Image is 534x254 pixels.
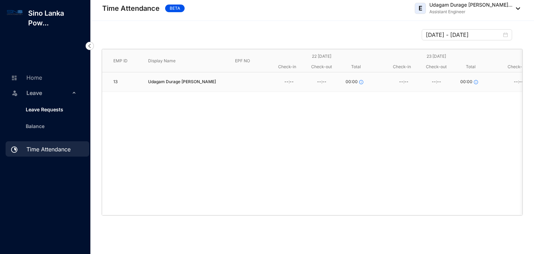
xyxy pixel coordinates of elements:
[6,70,82,85] li: Home
[165,5,185,12] span: BETA
[86,42,94,50] img: nav-icon-left.19a07721e4dec06a274f6d07517f07b7.svg
[420,77,453,87] div: --:--
[512,7,520,10] img: dropdown-black.8e83cc76930a90b1a4fdb6d089b7bf3a.svg
[454,62,488,72] div: Total
[359,80,363,84] span: info-circle
[9,74,42,81] a: Home
[224,49,259,72] th: EPF NO
[137,49,224,72] th: Display Name
[419,62,453,72] div: Check-out
[11,75,17,81] img: home-unselected.a29eae3204392db15eaf.svg
[385,62,419,72] div: Check-in
[385,51,488,62] div: 23 [DATE]
[273,77,305,87] div: --:--
[429,1,512,8] p: Udagam Durage [PERSON_NAME]...
[270,62,304,72] div: Check-in
[20,106,63,112] a: Leave Requests
[474,80,478,84] span: info-circle
[11,89,18,96] img: leave-unselected.2934df6273408c3f84d9.svg
[11,146,17,153] img: time-attendance.bce192ef64cb162a73de.svg
[429,8,512,15] p: Assistant Engineer
[270,51,373,62] div: 22 [DATE]
[419,5,422,11] span: E
[304,62,339,72] div: Check-out
[9,146,71,153] a: Time Attendance
[26,86,70,100] span: Leave
[102,49,137,72] th: EMP ID
[426,31,502,39] input: Select week
[102,3,160,13] p: Time Attendance
[499,62,534,72] div: Check-in
[339,62,373,72] div: Total
[460,79,472,85] span: 00:00
[23,8,90,28] p: Sino Lanka Pow...
[346,79,358,85] span: 00:00
[20,123,44,129] a: Balance
[6,141,89,157] li: Time Attendance
[7,8,23,16] img: log
[102,72,137,92] td: 13
[305,77,338,87] div: --:--
[387,77,420,87] div: --:--
[148,79,216,85] span: Udagam Durage [PERSON_NAME]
